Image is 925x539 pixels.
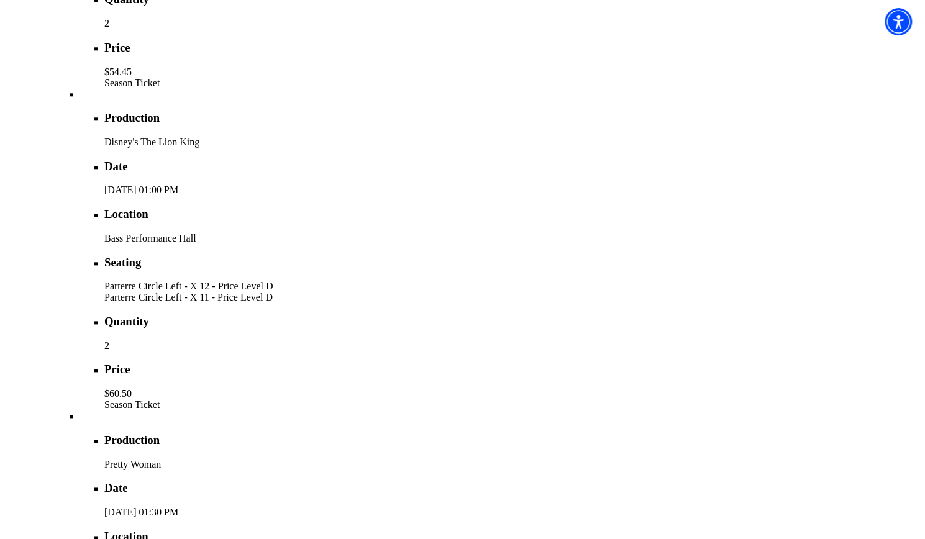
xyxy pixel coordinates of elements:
[104,256,920,269] h3: Seating
[885,8,912,35] div: Accessibility Menu
[104,233,196,243] span: Bass Performance Hall
[104,184,178,195] span: [DATE] 01:00 PM
[104,481,920,495] h3: Date
[104,433,920,447] h3: Production
[104,18,109,29] span: 2
[104,66,160,88] span: $54.45 Season Ticket
[104,388,160,410] span: $60.50 Season Ticket
[104,207,920,221] h3: Location
[104,160,920,173] h3: Date
[104,315,920,328] h3: Quantity
[104,340,109,351] span: 2
[104,111,920,125] h3: Production
[104,459,920,470] p: Pretty Woman
[104,363,920,376] h3: Price
[104,281,273,302] span: Parterre Circle Left - X 12 - Price Level D Parterre Circle Left - X 11 - Price Level D
[104,137,920,148] p: Disney's The Lion King
[104,41,920,55] h3: Price
[104,507,178,517] span: [DATE] 01:30 PM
